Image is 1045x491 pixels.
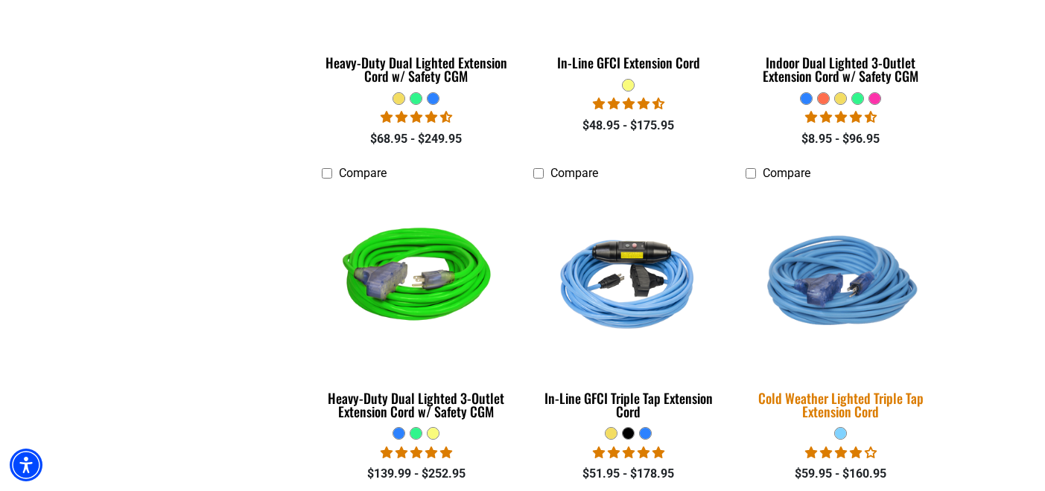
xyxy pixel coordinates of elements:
[322,391,512,418] div: Heavy-Duty Dual Lighted 3-Outlet Extension Cord w/ Safety CGM
[339,166,387,180] span: Compare
[746,391,936,418] div: Cold Weather Lighted Triple Tap Extension Cord
[322,465,512,483] div: $139.99 - $252.95
[323,195,510,366] img: neon green
[550,166,598,180] span: Compare
[593,446,664,460] span: 5.00 stars
[737,185,945,376] img: Light Blue
[533,391,723,418] div: In-Line GFCI Triple Tap Extension Cord
[593,97,664,111] span: 4.62 stars
[746,56,936,83] div: Indoor Dual Lighted 3-Outlet Extension Cord w/ Safety CGM
[533,117,723,135] div: $48.95 - $175.95
[746,130,936,148] div: $8.95 - $96.95
[322,187,512,427] a: neon green Heavy-Duty Dual Lighted 3-Outlet Extension Cord w/ Safety CGM
[746,187,936,427] a: Light Blue Cold Weather Lighted Triple Tap Extension Cord
[535,195,722,366] img: Light Blue
[533,187,723,427] a: Light Blue In-Line GFCI Triple Tap Extension Cord
[322,130,512,148] div: $68.95 - $249.95
[763,166,810,180] span: Compare
[381,110,452,124] span: 4.64 stars
[805,110,877,124] span: 4.33 stars
[10,449,42,481] div: Accessibility Menu
[533,465,723,483] div: $51.95 - $178.95
[746,465,936,483] div: $59.95 - $160.95
[322,56,512,83] div: Heavy-Duty Dual Lighted Extension Cord w/ Safety CGM
[381,446,452,460] span: 4.92 stars
[533,56,723,69] div: In-Line GFCI Extension Cord
[805,446,877,460] span: 4.18 stars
